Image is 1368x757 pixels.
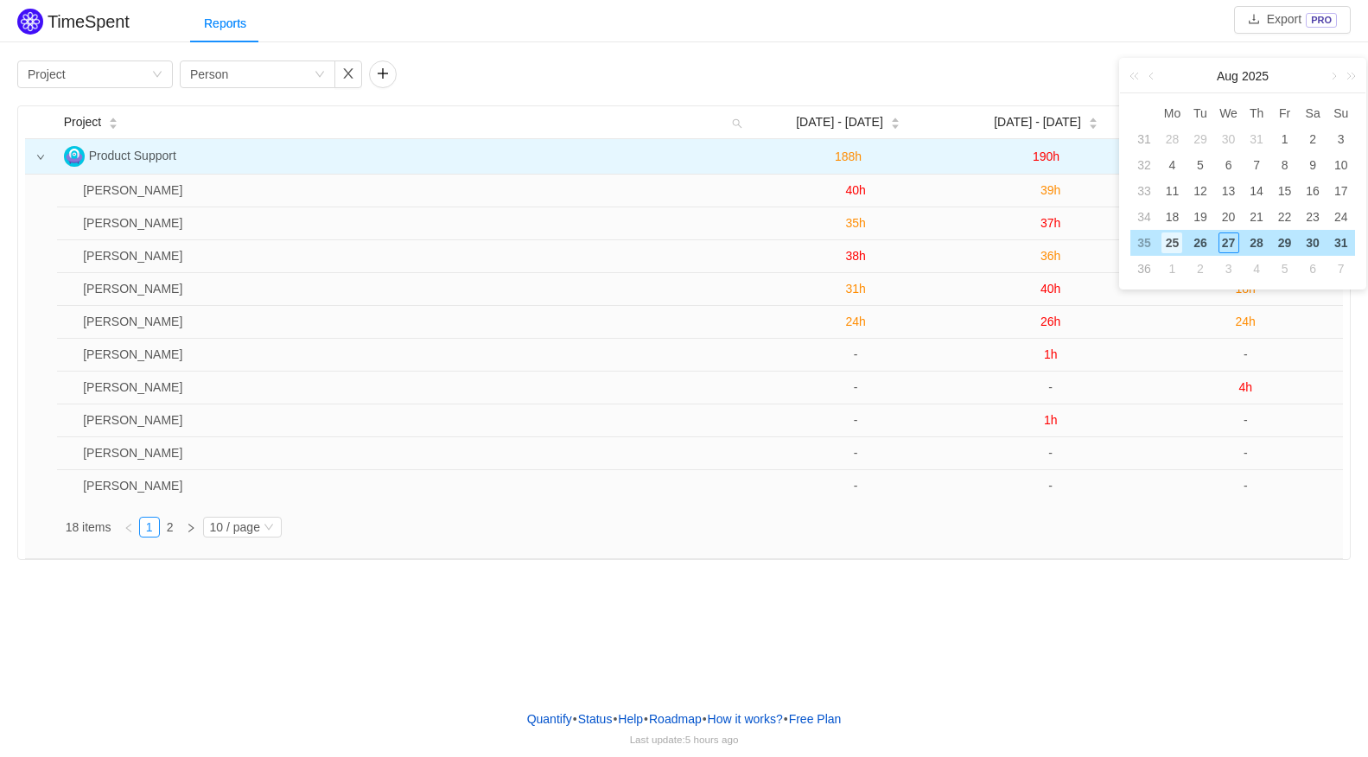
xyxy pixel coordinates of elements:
[76,372,758,404] td: Heather Burnett
[76,273,758,306] td: Kelly Lamb
[890,122,900,127] i: icon: caret-down
[64,146,85,167] img: PS
[1299,105,1327,121] span: Sa
[1244,446,1248,460] span: -
[109,116,118,121] i: icon: caret-up
[1327,126,1355,152] td: August 3, 2025
[1040,315,1060,328] span: 26h
[369,60,397,88] button: icon: plus
[1161,129,1182,149] div: 28
[1275,181,1295,201] div: 15
[76,437,758,470] td: Lynn Elam
[1246,129,1267,149] div: 31
[1331,129,1352,149] div: 3
[1214,100,1243,126] th: Wed
[1158,105,1187,121] span: Mo
[186,523,196,533] i: icon: right
[1215,59,1240,93] a: Aug
[1246,207,1267,227] div: 21
[1270,126,1299,152] td: August 1, 2025
[1214,178,1243,204] td: August 13, 2025
[109,122,118,127] i: icon: caret-down
[1302,181,1323,201] div: 16
[190,61,228,87] div: Person
[1327,256,1355,282] td: September 7, 2025
[152,69,162,81] i: icon: down
[1130,230,1158,256] td: 35
[1218,258,1239,279] div: 3
[1243,152,1271,178] td: August 7, 2025
[1243,230,1271,256] td: August 28, 2025
[854,446,858,460] span: -
[1130,204,1158,230] td: 34
[1218,129,1239,149] div: 30
[1044,413,1058,427] span: 1h
[644,712,648,726] span: •
[1033,149,1059,163] span: 190h
[617,706,644,732] a: Help
[1088,116,1098,121] i: icon: caret-up
[1240,59,1270,93] a: 2025
[1040,282,1060,296] span: 40h
[36,153,45,162] i: icon: down
[846,216,866,230] span: 35h
[190,4,260,43] div: Reports
[1218,155,1239,175] div: 6
[1187,100,1215,126] th: Tue
[181,517,201,538] li: Next Page
[1275,232,1295,253] div: 29
[76,175,758,207] td: Andrew Overman
[1218,181,1239,201] div: 13
[846,315,866,328] span: 24h
[613,712,617,726] span: •
[1275,155,1295,175] div: 8
[1187,230,1215,256] td: August 26, 2025
[1327,178,1355,204] td: August 17, 2025
[1130,126,1158,152] td: 31
[1327,152,1355,178] td: August 10, 2025
[1130,256,1158,282] td: 36
[725,106,749,138] i: icon: search
[1236,315,1256,328] span: 24h
[788,706,843,732] button: Free Plan
[1161,155,1182,175] div: 4
[1270,152,1299,178] td: August 8, 2025
[108,115,118,127] div: Sort
[66,517,111,538] li: 18 items
[648,706,703,732] a: Roadmap
[1145,59,1161,93] a: Previous month (PageUp)
[1161,258,1182,279] div: 1
[1244,347,1248,361] span: -
[1158,152,1187,178] td: August 4, 2025
[140,518,159,537] a: 1
[1187,126,1215,152] td: July 29, 2025
[76,207,758,240] td: Morgan Smithson
[1246,258,1267,279] div: 4
[139,517,160,538] li: 1
[1275,258,1295,279] div: 5
[1040,183,1060,197] span: 39h
[334,60,362,88] button: icon: close
[1130,178,1158,204] td: 33
[1040,216,1060,230] span: 37h
[846,249,866,263] span: 38h
[1048,446,1053,460] span: -
[685,734,739,745] span: 5 hours ago
[1246,155,1267,175] div: 7
[264,522,274,534] i: icon: down
[1190,181,1211,201] div: 12
[1270,204,1299,230] td: August 22, 2025
[160,517,181,538] li: 2
[76,470,758,502] td: Amanda Frazier
[48,12,130,31] h2: TimeSpent
[1270,100,1299,126] th: Fri
[1302,207,1323,227] div: 23
[1214,256,1243,282] td: September 3, 2025
[1299,230,1327,256] td: August 30, 2025
[854,479,858,493] span: -
[1243,256,1271,282] td: September 4, 2025
[854,413,858,427] span: -
[1040,249,1060,263] span: 36h
[1270,230,1299,256] td: August 29, 2025
[1158,178,1187,204] td: August 11, 2025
